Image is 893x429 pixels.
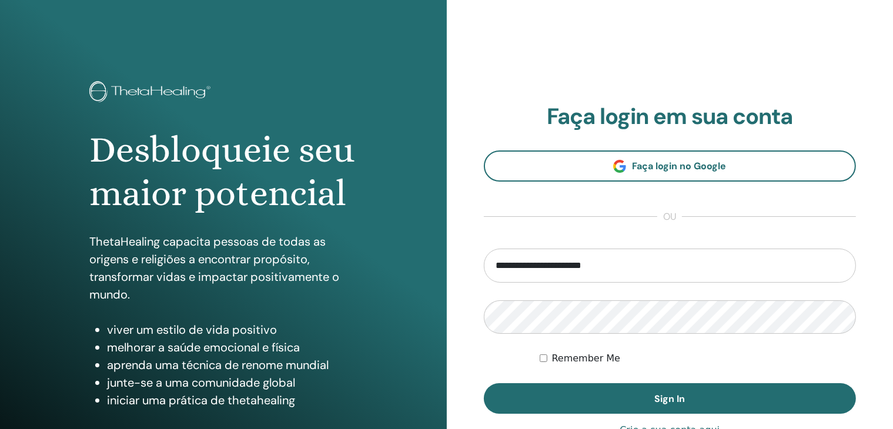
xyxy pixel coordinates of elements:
button: Sign In [484,383,857,414]
span: Faça login no Google [632,160,726,172]
li: aprenda uma técnica de renome mundial [107,356,357,374]
li: melhorar a saúde emocional e física [107,338,357,356]
p: ThetaHealing capacita pessoas de todas as origens e religiões a encontrar propósito, transformar ... [89,233,357,303]
li: viver um estilo de vida positivo [107,321,357,338]
div: Keep me authenticated indefinitely or until I manually logout [540,351,856,366]
label: Remember Me [552,351,621,366]
h2: Faça login em sua conta [484,103,857,130]
h1: Desbloqueie seu maior potencial [89,128,357,216]
span: ou [657,210,682,224]
a: Faça login no Google [484,150,857,182]
li: iniciar uma prática de thetahealing [107,391,357,409]
li: junte-se a uma comunidade global [107,374,357,391]
span: Sign In [654,393,685,405]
